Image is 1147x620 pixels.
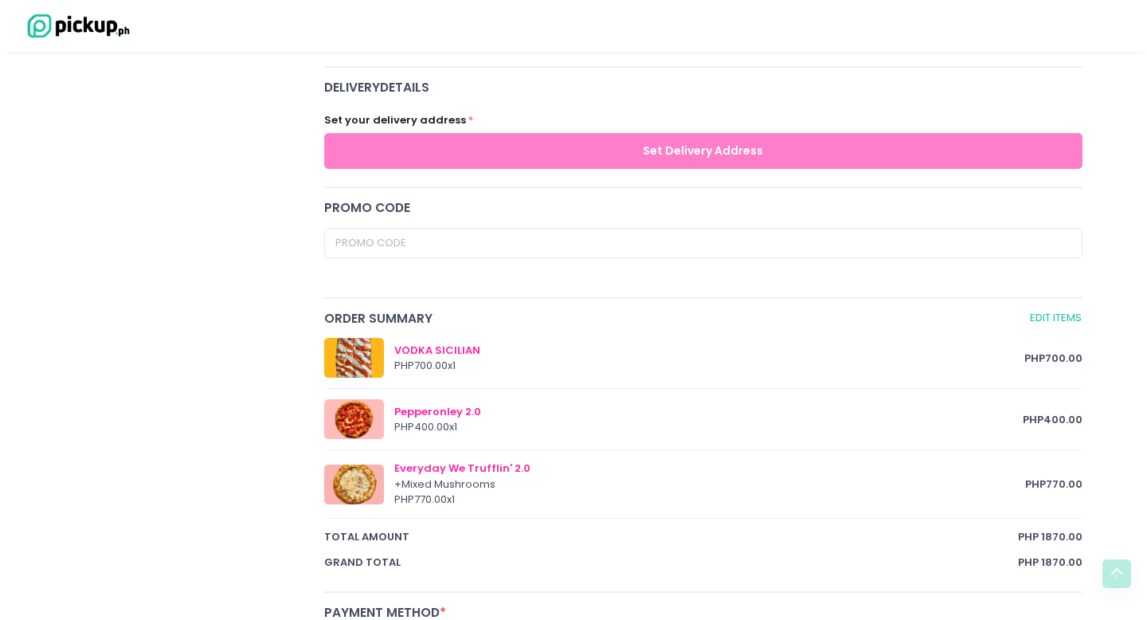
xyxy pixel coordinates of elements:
[1023,412,1082,428] span: PHP 400.00
[1024,351,1082,367] span: PHP 700.00
[394,419,1023,435] div: PHP 400.00 x 1
[324,133,1082,169] button: Set Delivery Address
[324,529,1018,545] span: total amount
[394,477,1025,492] div: + Mixed Mushrooms
[394,343,1024,359] div: VODKA SICILIAN
[324,112,466,128] label: Set your delivery address
[394,461,1025,477] div: Everyday We Trufflin' 2.0
[1029,309,1082,328] a: Edit Items
[324,198,1082,217] div: Promo code
[324,555,1018,571] span: Grand total
[324,309,1026,328] span: Order Summary
[324,78,1082,96] span: delivery Details
[324,228,1082,258] input: Promo Code
[394,358,1024,374] div: PHP 700.00 x 1
[394,492,1025,508] div: PHP 770.00 x 1
[20,12,131,40] img: logo
[1018,555,1082,571] span: PHP 1870.00
[1025,477,1082,492] span: PHP 770.00
[1018,529,1082,545] span: PHP 1870.00
[394,404,1023,420] div: Pepperonley 2.0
